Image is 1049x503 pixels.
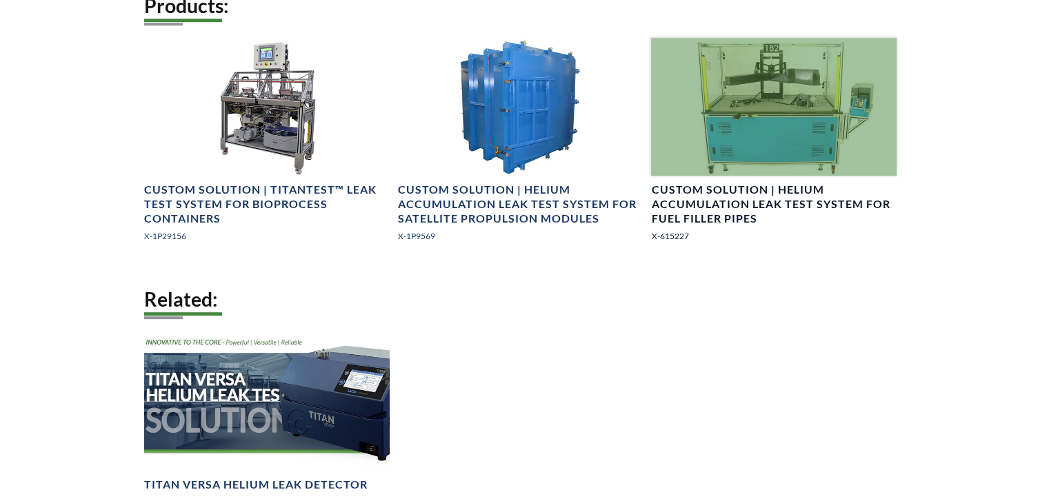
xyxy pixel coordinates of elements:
[144,183,390,225] h4: Custom Solution | TITANTEST™ Leak Test System for Bioprocess Containers
[144,332,390,492] a: TITAN VERSA Helium Leak Test Solutions headerTITAN VERSA Helium Leak Detector
[144,38,390,254] a: Turnkey leak test system for leak testing bioprocess containersCustom Solution | TITANTEST™ Leak ...
[398,229,643,243] p: X-1P9569
[398,38,643,254] a: Helium Accumulation Leak Test System for Satellite Propulsion Modules, angled viewCustom Solution...
[651,229,897,243] p: X-615227
[651,183,897,225] h4: Custom Solution | Helium Accumulation Leak Test System for Fuel Filler Pipes
[144,287,906,312] h2: Related:
[144,478,368,492] h4: TITAN VERSA Helium Leak Detector
[144,229,390,243] p: X-1P29156
[398,183,643,225] h4: Custom Solution | Helium Accumulation Leak Test System for Satellite Propulsion Modules
[651,38,897,254] a: Helium Accumulation System, front viewCustom Solution | Helium Accumulation Leak Test System for ...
